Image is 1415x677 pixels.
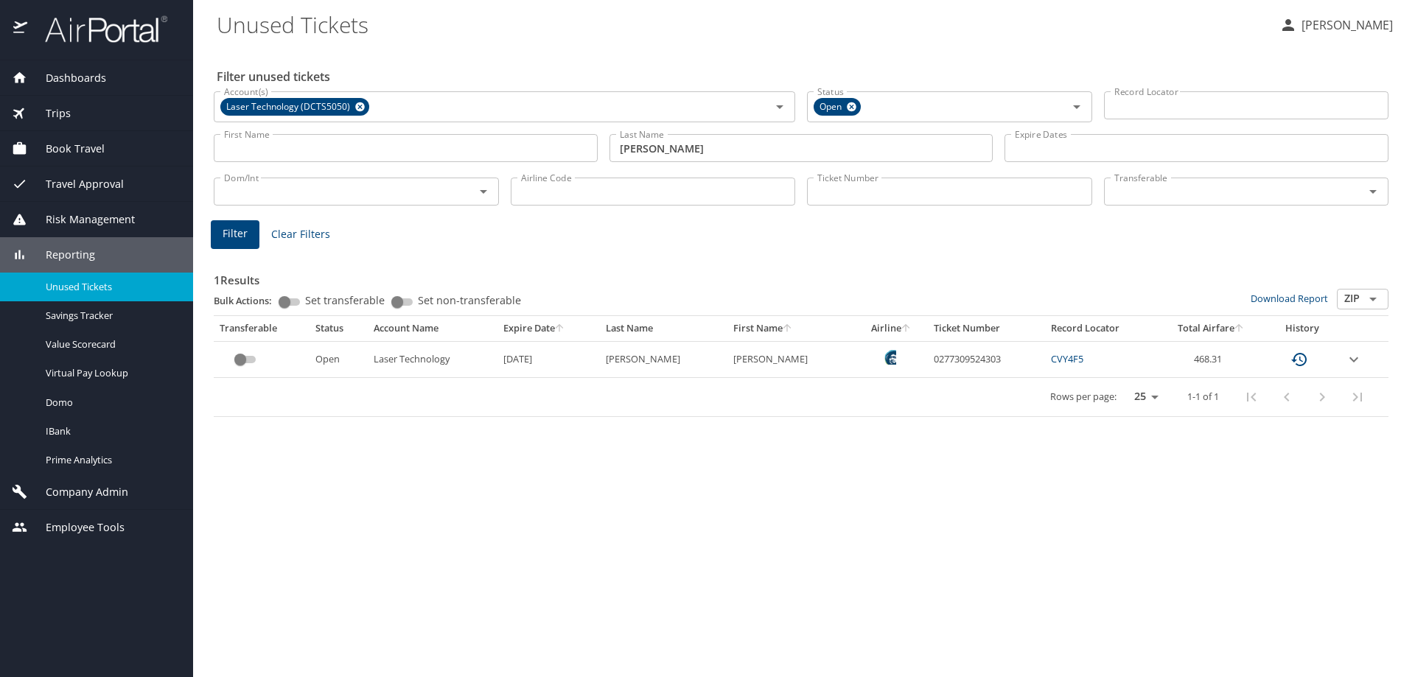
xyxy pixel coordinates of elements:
[368,341,497,377] td: Laser Technology
[769,97,790,117] button: Open
[473,181,494,202] button: Open
[1297,16,1393,34] p: [PERSON_NAME]
[27,519,125,536] span: Employee Tools
[310,341,368,377] td: Open
[1156,316,1265,341] th: Total Airfare
[1234,324,1245,334] button: sort
[727,316,855,341] th: First Name
[1122,386,1164,408] select: rows per page
[271,225,330,244] span: Clear Filters
[46,424,175,438] span: IBank
[1050,392,1117,401] p: Rows per page:
[220,99,359,115] span: Laser Technology (DCTS5050)
[1251,292,1328,305] a: Download Report
[265,221,336,248] button: Clear Filters
[1266,316,1340,341] th: History
[46,280,175,294] span: Unused Tickets
[1363,181,1383,202] button: Open
[223,225,248,243] span: Filter
[214,316,1388,417] table: custom pagination table
[555,324,565,334] button: sort
[27,211,135,228] span: Risk Management
[600,341,727,377] td: [PERSON_NAME]
[1363,289,1383,309] button: Open
[46,396,175,410] span: Domo
[27,247,95,263] span: Reporting
[783,324,793,334] button: sort
[220,98,369,116] div: Laser Technology (DCTS5050)
[220,322,304,335] div: Transferable
[214,294,284,307] p: Bulk Actions:
[27,105,71,122] span: Trips
[727,341,855,377] td: [PERSON_NAME]
[217,65,1391,88] h2: Filter unused tickets
[211,220,259,249] button: Filter
[1051,352,1083,365] a: CVY4F5
[305,295,385,306] span: Set transferable
[855,316,927,341] th: Airline
[1066,97,1087,117] button: Open
[1345,351,1363,368] button: expand row
[881,350,896,365] img: L8AARQzEq7l8WCUAAAAASUVORK5CYII=
[928,341,1045,377] td: 0277309524303
[368,316,497,341] th: Account Name
[901,324,912,334] button: sort
[418,295,521,306] span: Set non-transferable
[1045,316,1156,341] th: Record Locator
[497,316,600,341] th: Expire Date
[1187,392,1219,401] p: 1-1 of 1
[29,15,167,43] img: airportal-logo.png
[27,484,128,500] span: Company Admin
[497,341,600,377] td: [DATE]
[814,98,861,116] div: Open
[46,309,175,323] span: Savings Tracker
[214,263,1388,289] h3: 1 Results
[1156,341,1265,377] td: 468.31
[27,70,106,86] span: Dashboards
[46,337,175,351] span: Value Scorecard
[27,141,105,157] span: Book Travel
[46,453,175,467] span: Prime Analytics
[217,1,1268,47] h1: Unused Tickets
[1273,12,1399,38] button: [PERSON_NAME]
[27,176,124,192] span: Travel Approval
[814,99,850,115] span: Open
[46,366,175,380] span: Virtual Pay Lookup
[600,316,727,341] th: Last Name
[13,15,29,43] img: icon-airportal.png
[928,316,1045,341] th: Ticket Number
[310,316,368,341] th: Status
